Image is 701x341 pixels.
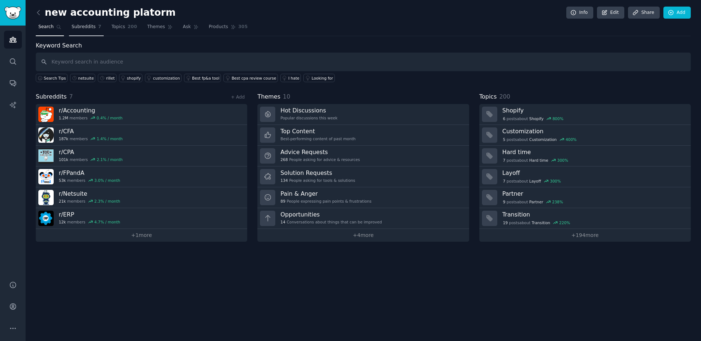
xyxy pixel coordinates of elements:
span: Search [38,24,54,30]
h3: Hard time [502,148,686,156]
span: 200 [499,93,510,100]
span: Hard time [529,158,548,163]
div: 2.3 % / month [94,199,120,204]
img: ERP [38,211,54,226]
div: Best-performing content of past month [280,136,356,141]
a: r/Accounting1.2Mmembers0.4% / month [36,104,247,125]
a: Edit [597,7,624,19]
h3: Opportunities [280,211,382,218]
a: r/FPandA53kmembers3.0% / month [36,166,247,187]
input: Keyword search in audience [36,53,691,71]
a: r/CFA187kmembers1.4% / month [36,125,247,146]
a: Advice Requests268People asking for advice & resources [257,146,469,166]
span: 12k [59,219,66,225]
h3: Customization [502,127,686,135]
img: Accounting [38,107,54,122]
a: Hot DiscussionsPopular discussions this week [257,104,469,125]
span: Partner [529,199,543,204]
div: 2.1 % / month [97,157,123,162]
div: members [59,115,123,120]
a: Shopify6postsaboutShopify800% [479,104,691,125]
a: Opportunities14Conversations about things that can be improved [257,208,469,229]
div: Popular discussions this week [280,115,337,120]
div: Best fp&a tool [192,76,219,81]
span: 5 [503,137,505,142]
h3: r/ Accounting [59,107,123,114]
a: Share [628,7,659,19]
span: 200 [128,24,137,30]
a: shopify [119,74,142,82]
span: Transition [532,220,550,225]
a: Customization5postsaboutCustomization400% [479,125,691,146]
span: 7 [503,179,505,184]
img: CFA [38,127,54,143]
div: members [59,157,123,162]
span: 14 [280,219,285,225]
span: 305 [238,24,248,30]
div: members [59,136,123,141]
a: Ask [180,21,201,36]
a: Search [36,21,64,36]
a: Topics200 [109,21,139,36]
img: Netsuite [38,190,54,205]
a: r/Netsuite21kmembers2.3% / month [36,187,247,208]
h2: new accounting platorm [36,7,176,19]
a: customization [145,74,181,82]
div: 220 % [559,220,570,225]
a: Add [663,7,691,19]
button: Search Tips [36,74,68,82]
a: Partner9postsaboutPartner238% [479,187,691,208]
span: Layoff [529,179,541,184]
a: Transition19postsaboutTransition220% [479,208,691,229]
span: 187k [59,136,68,141]
span: Subreddits [72,24,96,30]
span: Themes [147,24,165,30]
a: +194more [479,229,691,242]
img: GummySearch logo [4,7,21,19]
h3: Layoff [502,169,686,177]
div: shopify [127,76,141,81]
div: members [59,178,120,183]
a: Looking for [303,74,334,82]
div: 4.7 % / month [94,219,120,225]
h3: Top Content [280,127,356,135]
label: Keyword Search [36,42,82,49]
div: post s about [502,199,564,205]
h3: Hot Discussions [280,107,337,114]
h3: Pain & Anger [280,190,371,198]
span: 6 [503,116,505,121]
h3: r/ CPA [59,148,123,156]
div: netsuite [78,76,94,81]
h3: Shopify [502,107,686,114]
div: 400 % [566,137,576,142]
a: I hate [280,74,301,82]
div: Looking for [311,76,333,81]
span: 19 [503,220,507,225]
h3: r/ ERP [59,211,120,218]
div: rillet [106,76,115,81]
a: Subreddits7 [69,21,104,36]
a: Themes [145,21,175,36]
span: Search Tips [44,76,66,81]
span: 21k [59,199,66,204]
a: + Add [231,95,245,100]
div: post s about [502,178,562,184]
span: 53k [59,178,66,183]
a: r/ERP12kmembers4.7% / month [36,208,247,229]
h3: Advice Requests [280,148,360,156]
img: CPA [38,148,54,164]
img: FPandA [38,169,54,184]
a: Pain & Anger89People expressing pain points & frustrations [257,187,469,208]
span: 9 [503,199,505,204]
span: Ask [183,24,191,30]
span: 1.2M [59,115,68,120]
div: 300 % [557,158,568,163]
a: Best fp&a tool [184,74,221,82]
div: Conversations about things that can be improved [280,219,382,225]
span: Topics [479,92,497,101]
div: post s about [502,115,564,122]
div: 300 % [550,179,561,184]
h3: Partner [502,190,686,198]
div: I hate [288,76,299,81]
div: members [59,219,120,225]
